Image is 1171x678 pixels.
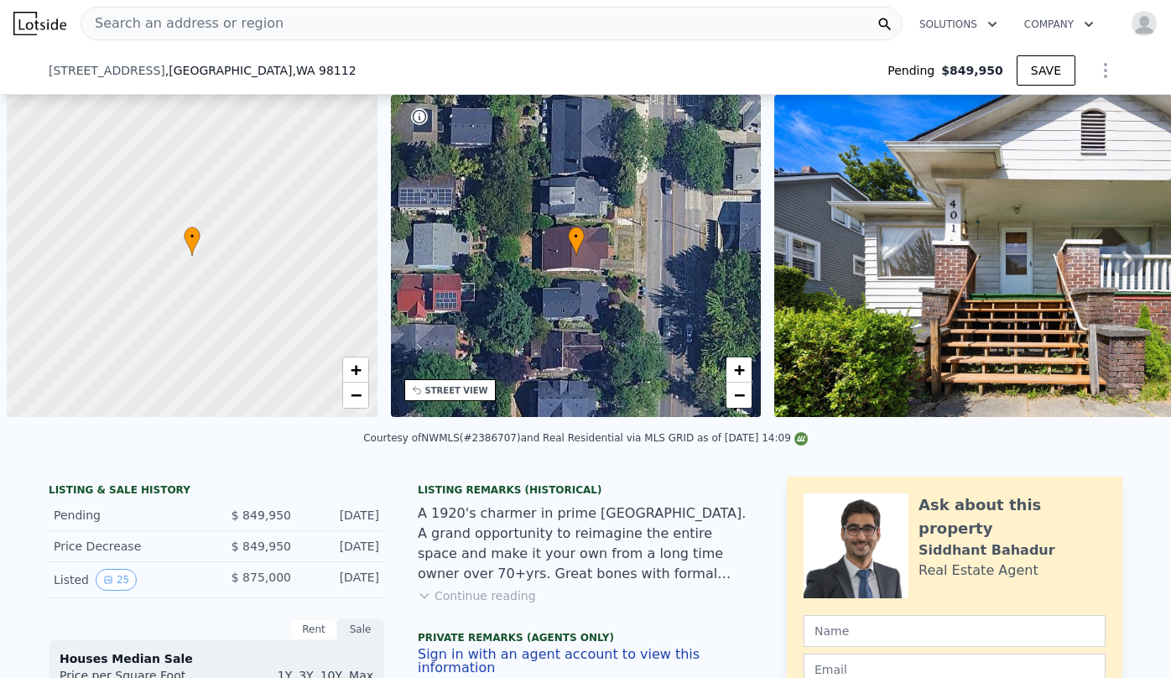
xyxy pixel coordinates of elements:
div: Rent [290,618,337,640]
span: $ 875,000 [232,571,291,584]
span: + [734,359,745,380]
span: • [184,229,200,244]
div: Pending [54,507,203,524]
img: NWMLS Logo [794,432,808,446]
div: Siddhant Bahadur [919,540,1055,561]
div: [DATE] [304,569,379,591]
span: , [GEOGRAPHIC_DATA] [165,62,357,79]
div: Listing Remarks (Historical) [418,483,753,497]
button: Sign in with an agent account to view this information [418,648,753,675]
button: Company [1011,9,1107,39]
div: Sale [337,618,384,640]
div: STREET VIEW [425,384,488,397]
div: LISTING & SALE HISTORY [49,483,384,500]
span: − [350,384,361,405]
span: $849,950 [941,62,1003,79]
div: Private Remarks (Agents Only) [418,631,753,648]
div: Real Estate Agent [919,561,1038,581]
a: Zoom out [343,383,368,408]
button: Show Options [1089,54,1122,87]
span: + [350,359,361,380]
button: Solutions [906,9,1011,39]
span: Pending [887,62,941,79]
button: Continue reading [418,587,536,604]
button: View historical data [96,569,137,591]
div: • [568,227,585,256]
div: Listed [54,569,203,591]
div: Courtesy of NWMLS (#2386707) and Real Residential via MLS GRID as of [DATE] 14:09 [363,432,808,444]
img: avatar [1131,10,1158,37]
button: SAVE [1017,55,1075,86]
div: [DATE] [304,507,379,524]
div: • [184,227,200,256]
span: $ 849,950 [232,540,291,553]
div: Houses Median Sale [60,650,373,667]
span: , WA 98112 [292,64,356,77]
span: $ 849,950 [232,508,291,522]
span: [STREET_ADDRESS] [49,62,165,79]
div: A 1920's charmer in prime [GEOGRAPHIC_DATA]. A grand opportunity to reimagine the entire space an... [418,503,753,584]
a: Zoom in [726,357,752,383]
div: Ask about this property [919,493,1106,540]
span: Search an address or region [81,13,284,34]
div: [DATE] [304,538,379,555]
div: Price Decrease [54,538,203,555]
img: Lotside [13,12,66,35]
span: • [568,229,585,244]
input: Name [804,615,1106,647]
a: Zoom in [343,357,368,383]
span: − [734,384,745,405]
a: Zoom out [726,383,752,408]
